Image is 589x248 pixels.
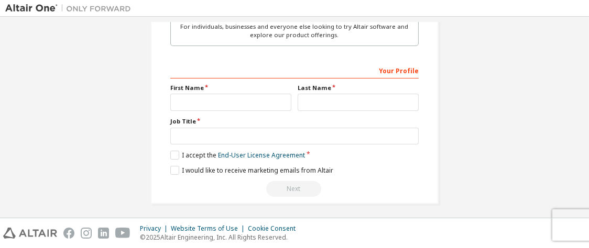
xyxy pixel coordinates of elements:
[177,22,412,39] div: For individuals, businesses and everyone else looking to try Altair software and explore our prod...
[5,3,136,14] img: Altair One
[3,228,57,239] img: altair_logo.svg
[115,228,130,239] img: youtube.svg
[248,224,302,233] div: Cookie Consent
[170,181,419,197] div: Read and acccept EULA to continue
[218,151,305,160] a: End-User License Agreement
[63,228,74,239] img: facebook.svg
[170,84,291,92] label: First Name
[140,224,171,233] div: Privacy
[81,228,92,239] img: instagram.svg
[170,166,333,175] label: I would like to receive marketing emails from Altair
[170,117,419,126] label: Job Title
[98,228,109,239] img: linkedin.svg
[170,62,419,78] div: Your Profile
[140,233,302,242] p: © 2025 Altair Engineering, Inc. All Rights Reserved.
[171,224,248,233] div: Website Terms of Use
[170,151,305,160] label: I accept the
[298,84,419,92] label: Last Name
